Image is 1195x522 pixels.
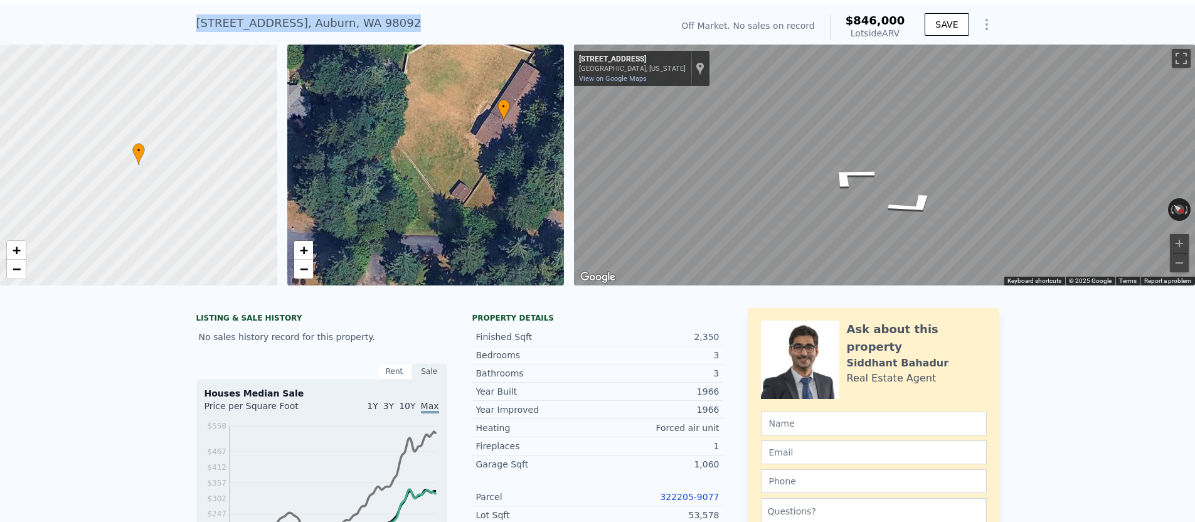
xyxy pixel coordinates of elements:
[299,242,307,258] span: +
[598,349,720,361] div: 3
[847,356,949,371] div: Siddhant Bahadur
[476,331,598,343] div: Finished Sqft
[1170,234,1189,253] button: Zoom in
[497,101,510,112] span: •
[1168,198,1175,221] button: Rotate counterclockwise
[472,313,723,323] div: Property details
[1144,277,1191,284] a: Report a problem
[1170,253,1189,272] button: Zoom out
[574,45,1195,285] div: Street View
[476,422,598,434] div: Heating
[847,321,987,356] div: Ask about this property
[598,367,720,380] div: 3
[577,269,619,285] img: Google
[925,13,969,36] button: SAVE
[579,65,686,73] div: [GEOGRAPHIC_DATA], [US_STATE]
[207,422,226,430] tspan: $558
[1172,49,1191,68] button: Toggle fullscreen view
[204,387,439,400] div: Houses Median Sale
[598,331,720,343] div: 2,350
[7,260,26,279] a: Zoom out
[132,143,145,165] div: •
[399,401,415,411] span: 10Y
[598,422,720,434] div: Forced air unit
[598,385,720,398] div: 1966
[847,371,937,386] div: Real Estate Agent
[294,260,313,279] a: Zoom out
[207,494,226,503] tspan: $302
[846,27,905,40] div: Lotside ARV
[1119,277,1137,284] a: Terms (opens in new tab)
[412,363,447,380] div: Sale
[299,261,307,277] span: −
[367,401,378,411] span: 1Y
[207,509,226,518] tspan: $247
[196,14,422,32] div: [STREET_ADDRESS] , Auburn , WA 98092
[476,367,598,380] div: Bathrooms
[761,412,987,435] input: Name
[761,469,987,493] input: Phone
[476,491,598,503] div: Parcel
[207,463,226,472] tspan: $412
[574,45,1195,285] div: Map
[476,385,598,398] div: Year Built
[196,326,447,348] div: No sales history record for this property.
[476,458,598,471] div: Garage Sqft
[383,401,394,411] span: 3Y
[598,440,720,452] div: 1
[294,241,313,260] a: Zoom in
[681,19,814,32] div: Off Market. No sales on record
[1007,277,1061,285] button: Keyboard shortcuts
[7,241,26,260] a: Zoom in
[598,458,720,471] div: 1,060
[696,61,704,75] a: Show location on map
[579,75,647,83] a: View on Google Maps
[579,55,686,65] div: [STREET_ADDRESS]
[1069,277,1112,284] span: © 2025 Google
[476,349,598,361] div: Bedrooms
[421,401,439,413] span: Max
[598,403,720,416] div: 1966
[196,313,447,326] div: LISTING & SALE HISTORY
[132,145,145,156] span: •
[204,400,322,420] div: Price per Square Foot
[13,242,21,258] span: +
[846,14,905,27] span: $846,000
[207,479,226,487] tspan: $357
[476,509,598,521] div: Lot Sqft
[761,440,987,464] input: Email
[476,440,598,452] div: Fireplaces
[866,186,960,223] path: Go North, 112th Ave SE
[13,261,21,277] span: −
[804,157,897,196] path: Go South, 112th Ave SE
[974,12,999,37] button: Show Options
[1184,198,1191,221] button: Rotate clockwise
[497,99,510,121] div: •
[577,269,619,285] a: Open this area in Google Maps (opens a new window)
[660,492,719,502] a: 322205-9077
[207,447,226,456] tspan: $467
[598,509,720,521] div: 53,578
[476,403,598,416] div: Year Improved
[377,363,412,380] div: Rent
[1167,199,1191,221] button: Reset the view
